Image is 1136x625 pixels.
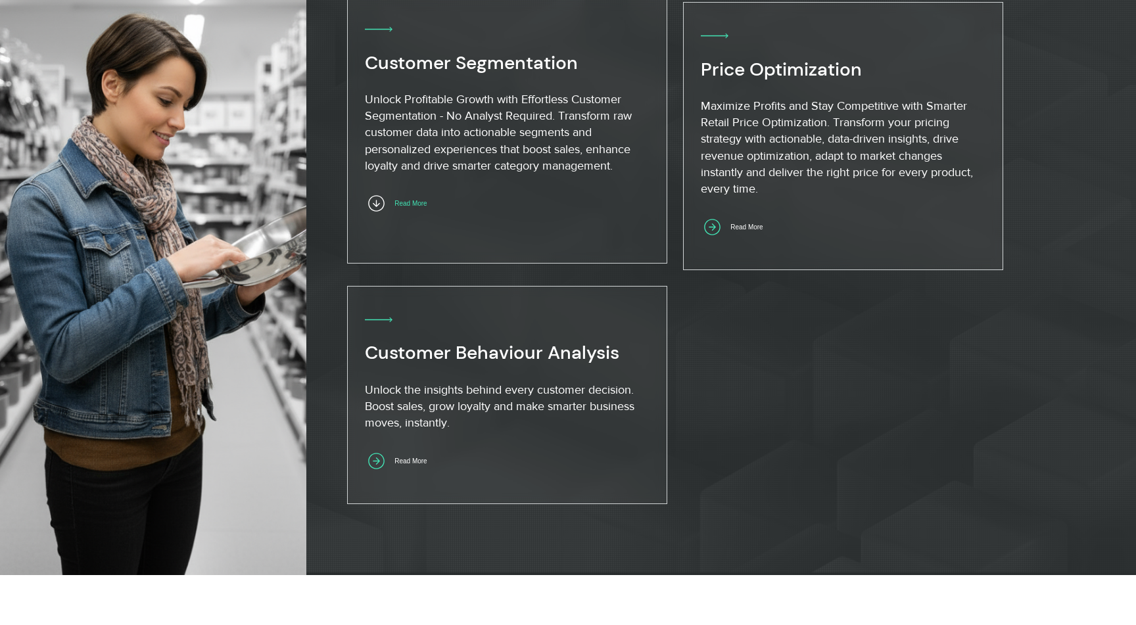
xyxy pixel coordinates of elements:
[730,223,763,231] span: Read More
[701,57,862,81] span: Price Optimization
[365,448,458,474] a: Read More
[394,457,427,465] span: Read More
[365,51,578,75] span: Customer Segmentation
[365,91,648,174] p: Unlock Profitable Growth with Effortless Customer Segmentation - No Analyst Required. Transform r...
[365,382,648,432] p: Unlock the insights behind every customer decision. Boost sales, grow loyalty and make smarter bu...
[701,98,983,197] p: Maximize Profits and Stay Competitive with Smarter Retail Price Optimization. Transform your pric...
[701,214,794,240] a: Read More
[365,340,619,365] span: Customer Behaviour Analysis
[394,200,427,207] span: Read More
[365,191,458,217] a: Read More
